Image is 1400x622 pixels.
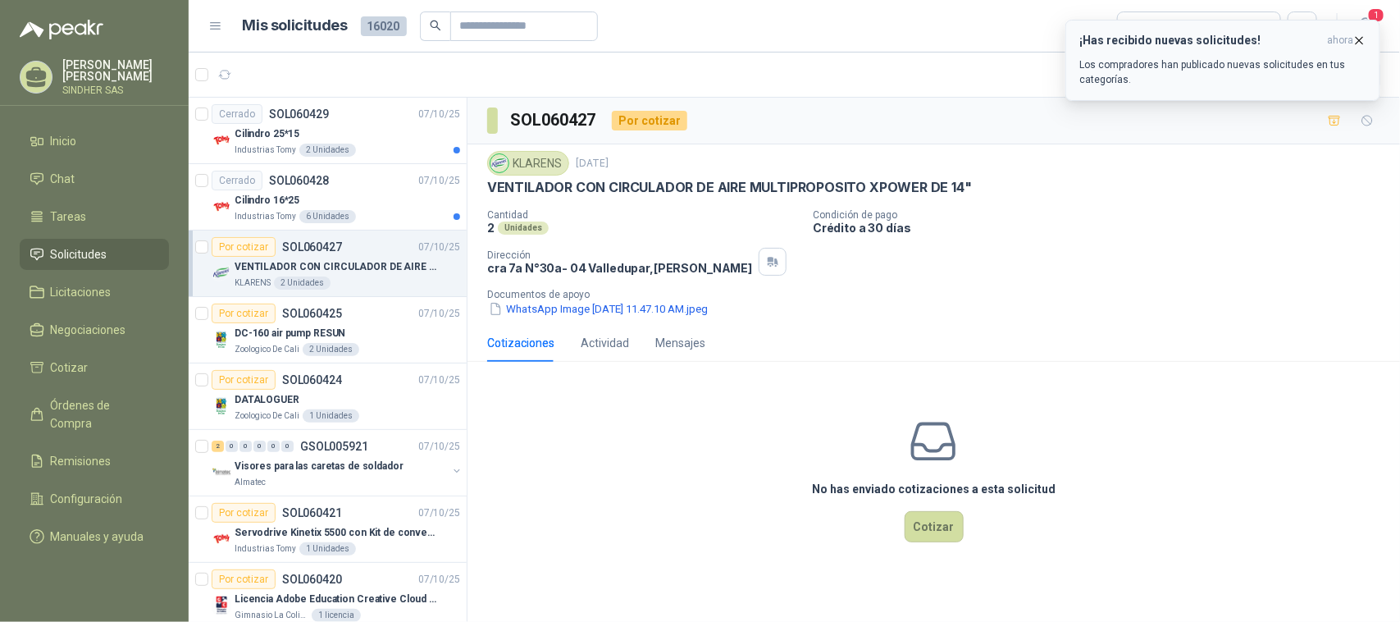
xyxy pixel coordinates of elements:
[418,173,460,189] p: 07/10/25
[20,521,169,552] a: Manuales y ayuda
[282,574,342,585] p: SOL060420
[612,111,687,130] div: Por cotizar
[813,209,1393,221] p: Condición de pago
[226,441,238,452] div: 0
[418,505,460,521] p: 07/10/25
[1367,7,1385,23] span: 1
[1351,11,1380,41] button: 1
[267,441,280,452] div: 0
[51,245,107,263] span: Solicitudes
[235,592,439,607] p: Licencia Adobe Education Creative Cloud for enterprise license lab and classroom
[212,104,262,124] div: Cerrado
[299,210,356,223] div: 6 Unidades
[235,326,345,341] p: DC-160 air pump RESUN
[300,441,368,452] p: GSOL005921
[487,179,972,196] p: VENTILADOR CON CIRCULADOR DE AIRE MULTIPROPOSITO XPOWER DE 14"
[235,259,439,275] p: VENTILADOR CON CIRCULADOR DE AIRE MULTIPROPOSITO XPOWER DE 14"
[51,396,153,432] span: Órdenes de Compra
[430,20,441,31] span: search
[235,476,266,489] p: Almatec
[581,334,629,352] div: Actividad
[235,609,308,622] p: Gimnasio La Colina
[235,343,299,356] p: Zoologico De Cali
[189,496,467,563] a: Por cotizarSOL06042107/10/25 Company LogoServodrive Kinetix 5500 con Kit de conversión y filtro (...
[51,321,126,339] span: Negociaciones
[418,373,460,388] p: 07/10/25
[235,277,271,290] p: KLARENS
[212,130,231,150] img: Company Logo
[1128,17,1162,35] div: Todas
[20,314,169,345] a: Negociaciones
[189,297,467,364] a: Por cotizarSOL06042507/10/25 Company LogoDC-160 air pump RESUNZoologico De Cali2 Unidades
[212,304,276,323] div: Por cotizar
[361,16,407,36] span: 16020
[212,396,231,416] img: Company Logo
[253,441,266,452] div: 0
[274,277,331,290] div: 2 Unidades
[511,107,599,133] h3: SOL060427
[212,437,463,489] a: 2 0 0 0 0 0 GSOL00592107/10/25 Company LogoVisores para las caretas de soldadorAlmatec
[20,239,169,270] a: Solicitudes
[905,511,964,542] button: Cotizar
[62,59,169,82] p: [PERSON_NAME] [PERSON_NAME]
[20,126,169,157] a: Inicio
[235,459,404,474] p: Visores para las caretas de soldador
[487,334,554,352] div: Cotizaciones
[51,132,77,150] span: Inicio
[20,446,169,477] a: Remisiones
[189,164,467,231] a: CerradoSOL06042807/10/25 Company LogoCilindro 16*25Industrias Tomy6 Unidades
[299,144,356,157] div: 2 Unidades
[51,528,144,546] span: Manuales y ayuda
[235,126,299,142] p: Cilindro 25*15
[303,409,359,423] div: 1 Unidades
[490,154,508,172] img: Company Logo
[269,108,329,120] p: SOL060429
[212,370,276,390] div: Por cotizar
[498,222,549,235] div: Unidades
[418,306,460,322] p: 07/10/25
[812,480,1056,498] h3: No has enviado cotizaciones a esta solicitud
[487,151,569,176] div: KLARENS
[576,156,609,172] p: [DATE]
[487,300,709,318] button: WhatsApp Image [DATE] 11.47.10 AM.jpeg
[51,490,123,508] span: Configuración
[20,352,169,383] a: Cotizar
[189,98,467,164] a: CerradoSOL06042907/10/25 Company LogoCilindro 25*15Industrias Tomy2 Unidades
[51,452,112,470] span: Remisiones
[20,277,169,308] a: Licitaciones
[212,171,262,190] div: Cerrado
[487,209,800,221] p: Cantidad
[487,221,495,235] p: 2
[312,609,361,622] div: 1 licencia
[189,231,467,297] a: Por cotizarSOL06042707/10/25 Company LogoVENTILADOR CON CIRCULADOR DE AIRE MULTIPROPOSITO XPOWER ...
[51,170,75,188] span: Chat
[655,334,705,352] div: Mensajes
[303,343,359,356] div: 2 Unidades
[212,463,231,483] img: Company Logo
[20,201,169,232] a: Tareas
[235,144,296,157] p: Industrias Tomy
[299,542,356,556] div: 1 Unidades
[813,221,1393,235] p: Crédito a 30 días
[418,240,460,255] p: 07/10/25
[212,503,276,523] div: Por cotizar
[418,107,460,122] p: 07/10/25
[487,289,1393,300] p: Documentos de apoyo
[212,263,231,283] img: Company Logo
[235,542,296,556] p: Industrias Tomy
[20,483,169,515] a: Configuración
[487,261,752,275] p: cra 7a N°30a- 04 Valledupar , [PERSON_NAME]
[235,409,299,423] p: Zoologico De Cali
[212,330,231,350] img: Company Logo
[51,208,87,226] span: Tareas
[282,507,342,519] p: SOL060421
[20,20,103,39] img: Logo peakr
[20,163,169,194] a: Chat
[1327,34,1353,48] span: ahora
[62,85,169,95] p: SINDHER SAS
[281,441,294,452] div: 0
[212,197,231,217] img: Company Logo
[269,175,329,186] p: SOL060428
[51,283,112,301] span: Licitaciones
[1079,57,1366,87] p: Los compradores han publicado nuevas solicitudes en tus categorías.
